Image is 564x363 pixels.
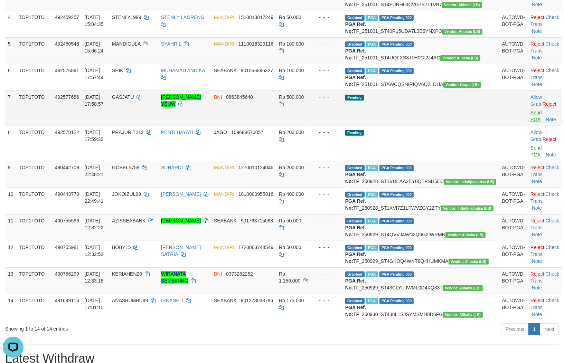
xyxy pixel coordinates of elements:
[85,298,104,310] span: [DATE] 17:01:15
[366,192,378,198] span: Marked by adskelvin
[226,271,253,277] span: Copy 0373282252 to clipboard
[379,298,414,304] span: PGA Pending
[112,298,148,303] span: ANASBUMBU99
[238,165,273,170] span: Copy 1270010124046 to clipboard
[214,165,234,170] span: MANDIRI
[241,218,273,223] span: Copy 901763715068 to clipboard
[161,298,184,303] a: IRNANELI
[313,191,340,198] div: - - -
[226,94,253,100] span: Copy 0863845640 to clipboard
[55,298,79,303] span: 491699116
[16,161,52,188] td: TOP1TOTO
[214,191,234,197] span: MANDIRI
[16,37,52,64] td: TOP1TOTO
[499,267,528,294] td: AUTOWD-BOT-PGA
[5,90,16,126] td: 7
[279,245,301,250] span: Rp 50.000
[16,294,52,321] td: TOP1TOTO
[214,15,234,20] span: MANDIRI
[5,241,16,267] td: 12
[530,110,542,122] a: Send PGA
[379,15,414,21] span: PGA Pending
[499,161,528,188] td: AUTOWD-BOT-PGA
[279,218,301,223] span: Rp 50.000
[3,3,23,23] button: Open LiveChat chat widget
[214,245,234,250] span: MANDIRI
[5,37,16,64] td: 5
[442,29,482,35] span: Vendor URL: https://dashboard.q2checkout.com/secure
[345,192,365,198] span: Grabbed
[530,245,559,257] a: Check Trans
[366,41,378,47] span: Marked by adsraji
[55,130,79,135] span: 492578122
[546,152,556,157] a: Note
[546,117,556,122] a: Note
[530,298,544,303] a: Reject
[55,15,79,20] span: 492459257
[85,68,104,80] span: [DATE] 17:57:44
[214,41,234,47] span: MANDIRI
[342,161,499,188] td: TF_250928_ST1VDEAA2EY0QTPSH5EC
[530,191,544,197] a: Reject
[528,126,562,161] td: ·
[161,165,183,170] a: SUHARDI
[313,297,340,304] div: - - -
[16,64,52,90] td: TOP1TOTO
[85,94,104,107] span: [DATE] 17:58:57
[445,232,486,238] span: Vendor URL: https://dashboard.q2checkout.com/secure
[530,245,544,250] a: Reject
[313,244,340,251] div: - - -
[532,285,542,290] a: Note
[279,41,304,47] span: Rp 100.000
[530,94,542,107] a: Allow Grab
[530,41,544,47] a: Reject
[530,165,544,170] a: Reject
[238,191,273,197] span: Copy 1810000955816 to clipboard
[366,298,378,304] span: Marked by adsraji
[366,165,378,171] span: Marked by adskelvin
[342,294,499,321] td: TF_250930_ST438L1SJSYMSMH8D6FG
[528,161,562,188] td: · ·
[345,278,366,290] b: PGA Ref. No:
[342,188,499,214] td: TF_250928_ST1XVI7Z1LFWVZGY2ZTY
[530,191,559,204] a: Check Trans
[528,188,562,214] td: · ·
[530,218,559,230] a: Check Trans
[214,298,237,303] span: SEABANK
[530,68,544,73] a: Reject
[366,218,378,224] span: Marked by adsraji
[112,165,139,170] span: GOBEL5758
[279,15,301,20] span: Rp 50.000
[55,41,79,47] span: 492460548
[161,191,201,197] a: [PERSON_NAME]
[342,214,499,241] td: TF_250929_ST4QVVJ4WN2Q6G2IWRMN
[345,225,366,237] b: PGA Ref. No:
[112,218,145,223] span: AZISSEABANK
[540,323,559,335] a: Next
[85,130,104,142] span: [DATE] 17:59:32
[112,41,140,47] span: MANDIGULA
[161,15,204,20] a: STENLY LAORENS
[530,165,559,177] a: Check Trans
[161,94,201,107] a: [PERSON_NAME] YEUW
[530,15,544,20] a: Reject
[442,2,482,8] span: Vendor URL: https://dashboard.q2checkout.com/secure
[5,188,16,214] td: 10
[16,11,52,37] td: TOP1TOTO
[366,271,378,277] span: Marked by adsnindar
[161,271,188,284] a: WIRANATA SEMBIRING
[112,191,141,197] span: JOKOIZUL99
[16,126,52,161] td: TOP1TOTO
[5,323,230,332] div: Showing 1 to 14 of 14 entries
[161,245,201,257] a: [PERSON_NAME] SATRIA
[16,267,52,294] td: TOP1TOTO
[16,90,52,126] td: TOP1TOTO
[543,101,556,107] a: Reject
[214,218,237,223] span: SEABANK
[241,68,273,73] span: Copy 901066896327 to clipboard
[345,41,365,47] span: Grabbed
[55,165,79,170] span: 490442709
[214,130,227,135] span: JAGO
[443,312,483,318] span: Vendor URL: https://dashboard.q2checkout.com/secure
[444,179,496,185] span: Vendor URL: https://dashboard.q2checkout.com/secure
